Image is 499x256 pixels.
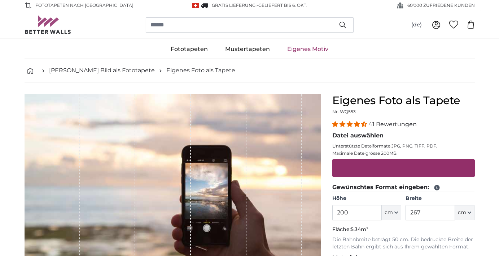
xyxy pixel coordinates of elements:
[257,3,307,8] span: -
[216,40,279,59] a: Mustertapeten
[385,209,393,216] span: cm
[382,205,401,220] button: cm
[332,94,475,107] h1: Eigenes Foto als Tapete
[407,2,475,9] span: 60'000 ZUFRIEDENE KUNDEN
[332,183,475,192] legend: Gewünschtes Format eingeben:
[332,150,475,156] p: Maximale Dateigrösse 200MB.
[212,3,257,8] span: GRATIS Lieferung!
[258,3,307,8] span: Geliefert bis 6. Okt.
[332,195,401,202] label: Höhe
[332,143,475,149] p: Unterstützte Dateiformate JPG, PNG, TIFF, PDF.
[192,3,199,8] img: Schweiz
[25,16,71,34] img: Betterwalls
[406,195,474,202] label: Breite
[49,66,155,75] a: [PERSON_NAME] Bild als Fototapete
[332,109,356,114] span: Nr. WQ553
[25,59,475,82] nav: breadcrumbs
[455,205,474,220] button: cm
[162,40,216,59] a: Fototapeten
[279,40,337,59] a: Eigenes Motiv
[351,226,368,232] span: 5.34m²
[332,236,475,251] p: Die Bahnbreite beträgt 50 cm. Die bedruckte Breite der letzten Bahn ergibt sich aus Ihrem gewählt...
[166,66,235,75] a: Eigenes Foto als Tapete
[368,121,417,128] span: 41 Bewertungen
[332,131,475,140] legend: Datei auswählen
[406,18,428,31] button: (de)
[35,2,133,9] span: Fototapeten nach [GEOGRAPHIC_DATA]
[332,226,475,233] p: Fläche:
[332,121,368,128] span: 4.39 stars
[458,209,466,216] span: cm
